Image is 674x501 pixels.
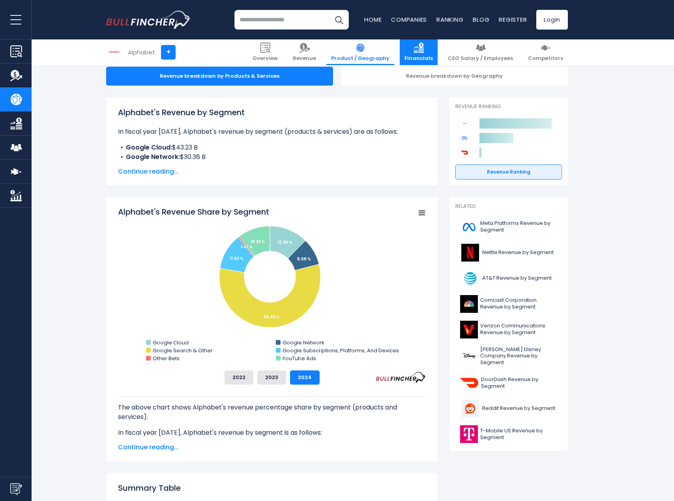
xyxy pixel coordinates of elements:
span: Revenue [293,55,316,62]
a: + [161,45,176,60]
a: Companies [391,15,427,24]
a: Meta Platforms Revenue by Segment [455,216,562,238]
p: The above chart shows Alphabet's revenue percentage share by segment (products and services). [118,403,426,422]
div: Alphabet [128,48,155,57]
button: 2022 [225,370,253,385]
tspan: 12.36 % [277,239,292,245]
tspan: 8.68 % [297,256,311,262]
a: Ranking [436,15,463,24]
img: VZ logo [460,321,478,338]
a: DoorDash Revenue by Segment [455,372,562,394]
li: $43.23 B [118,143,426,152]
img: Alphabet competitors logo [459,118,470,129]
span: Continue reading... [118,167,426,176]
p: Related [455,203,562,210]
a: Netflix Revenue by Segment [455,242,562,264]
span: T-Mobile US Revenue by Segment [480,428,557,441]
img: bullfincher logo [106,11,191,29]
button: 2024 [290,370,320,385]
img: Meta Platforms competitors logo [459,133,470,143]
h1: Alphabet's Revenue by Segment [118,107,426,118]
button: 2023 [257,370,286,385]
tspan: 0.47 % [241,245,252,249]
a: Blog [473,15,489,24]
span: Product / Geography [331,55,389,62]
a: Competitors [523,39,568,65]
span: Overview [253,55,278,62]
img: GOOGL logo [107,45,122,60]
span: AT&T Revenue by Segment [482,275,552,282]
img: TMUS logo [460,425,478,443]
a: Reddit Revenue by Segment [455,398,562,419]
a: Verizon Communications Revenue by Segment [455,319,562,340]
a: Comcast Corporation Revenue by Segment [455,293,562,315]
h2: Summary Table [118,482,426,494]
a: Revenue [288,39,321,65]
b: Google Network: [126,152,180,161]
span: Meta Platforms Revenue by Segment [480,220,557,234]
p: In fiscal year [DATE], Alphabet's revenue by segment is as follows: [118,428,426,437]
a: Home [364,15,382,24]
a: Overview [248,39,283,65]
p: In fiscal year [DATE], Alphabet's revenue by segment (products & services) are as follows: [118,127,426,136]
img: DIS logo [460,347,478,365]
span: Netflix Revenue by Segment [482,249,554,256]
a: CEO Salary / Employees [443,39,518,65]
img: DASH logo [460,374,479,392]
a: AT&T Revenue by Segment [455,267,562,289]
tspan: 56.63 % [264,314,280,320]
text: Google Cloud [153,339,189,346]
a: Product / Geography [326,39,394,65]
svg: Alphabet's Revenue Share by Segment [118,206,426,364]
span: Reddit Revenue by Segment [482,405,555,412]
button: Search [329,10,349,30]
text: Google Subscriptions, Platforms, And Devices [283,347,399,354]
img: T logo [460,269,480,287]
div: Revenue breakdown by Geography [341,67,568,86]
div: Revenue breakdown by Products & Services [106,67,333,86]
span: [PERSON_NAME] Disney Company Revenue by Segment [480,346,557,366]
b: Google Cloud: [126,143,172,152]
text: Google Network [283,339,324,346]
a: Revenue Ranking [455,165,562,179]
text: Google Search & Other [153,347,213,354]
text: Other Bets [153,355,180,362]
tspan: 11.53 % [230,256,243,262]
span: Verizon Communications Revenue by Segment [480,323,557,336]
span: Competitors [528,55,563,62]
a: T-Mobile US Revenue by Segment [455,423,562,445]
span: CEO Salary / Employees [448,55,513,62]
span: Financials [404,55,433,62]
img: META logo [460,218,478,236]
img: DoorDash competitors logo [459,148,470,158]
tspan: Alphabet's Revenue Share by Segment [118,206,269,217]
span: Comcast Corporation Revenue by Segment [480,297,557,310]
span: Continue reading... [118,443,426,452]
a: Register [499,15,527,24]
img: NFLX logo [460,244,480,262]
p: Revenue Ranking [455,103,562,110]
a: Go to homepage [106,11,191,29]
text: YouTube Ads [282,355,316,362]
img: RDDT logo [460,400,480,417]
li: $30.36 B [118,152,426,162]
span: DoorDash Revenue by Segment [481,376,557,390]
img: CMCSA logo [460,295,478,313]
a: Financials [400,39,438,65]
a: [PERSON_NAME] Disney Company Revenue by Segment [455,344,562,368]
tspan: 10.33 % [251,239,265,245]
a: Login [536,10,568,30]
